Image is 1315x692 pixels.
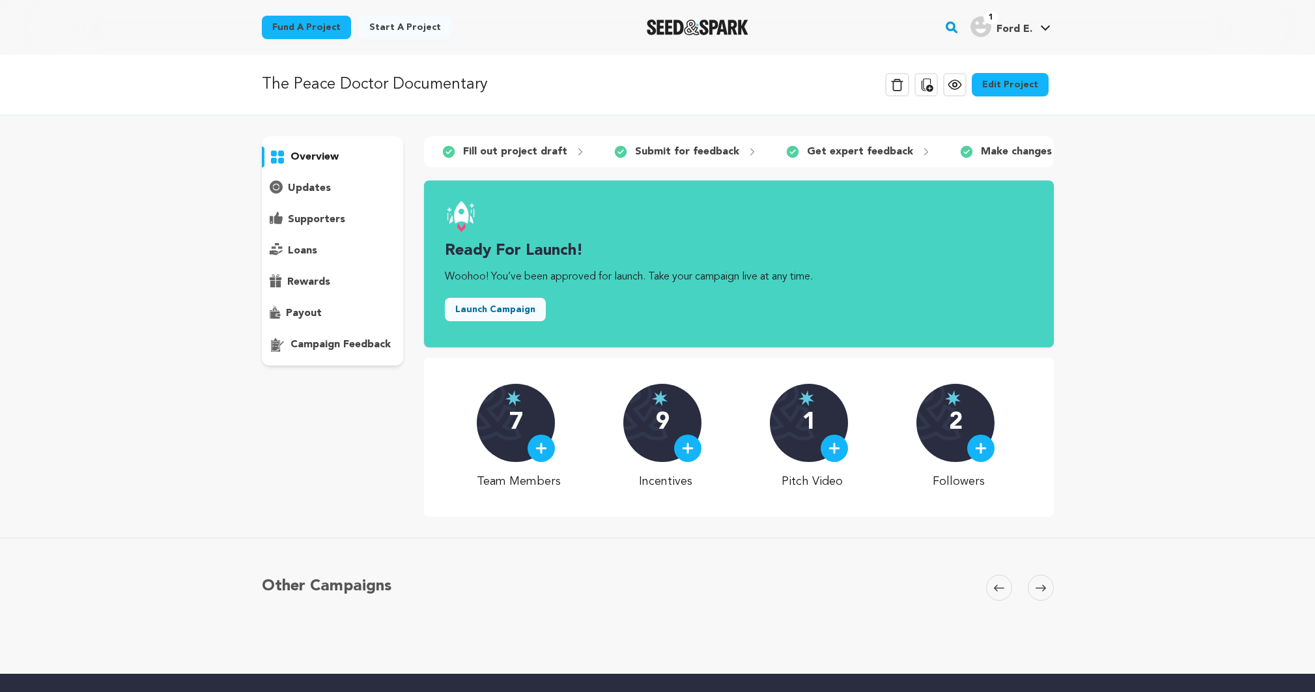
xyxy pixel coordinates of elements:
span: Ford E.'s Profile [968,14,1053,41]
p: payout [286,306,322,321]
img: Seed&Spark Logo Dark Mode [647,20,749,35]
img: user.png [970,16,991,37]
span: 1 [983,11,998,24]
p: 1 [802,410,816,436]
p: Followers [916,472,1000,491]
button: overview [262,147,404,167]
p: campaign feedback [290,337,391,353]
p: Get expert feedback [807,144,913,160]
p: 9 [656,410,670,436]
p: Submit for feedback [635,144,739,160]
p: The Peace Doctor Documentary [262,73,488,96]
p: 2 [949,410,963,436]
a: Fund a project [262,16,351,39]
button: loans [262,240,404,261]
div: Ford E.'s Profile [970,16,1032,37]
img: plus.svg [682,442,694,454]
img: launch.svg [445,201,476,233]
span: Ford E. [997,24,1032,35]
button: Launch Campaign [445,298,546,321]
a: Ford E.'s Profile [968,14,1053,37]
button: updates [262,178,404,199]
p: overview [290,149,339,165]
p: Pitch Video [770,472,854,491]
button: rewards [262,272,404,293]
img: plus.svg [535,442,547,454]
p: supporters [288,212,345,227]
h3: Ready for launch! [445,240,1032,261]
a: Start a project [359,16,451,39]
p: loans [288,243,317,259]
h5: Other Campaigns [262,575,391,598]
p: Team Members [477,472,561,491]
a: Edit Project [972,73,1049,96]
p: updates [288,180,331,196]
p: Fill out project draft [463,144,567,160]
button: supporters [262,209,404,230]
a: Seed&Spark Homepage [647,20,749,35]
button: payout [262,303,404,324]
button: campaign feedback [262,334,404,355]
img: plus.svg [828,442,840,454]
p: rewards [287,274,330,290]
p: Make changes [981,144,1052,160]
p: Woohoo! You’ve been approved for launch. Take your campaign live at any time. [445,269,1032,285]
p: Incentives [623,472,707,491]
p: 7 [509,410,523,436]
img: plus.svg [975,442,987,454]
